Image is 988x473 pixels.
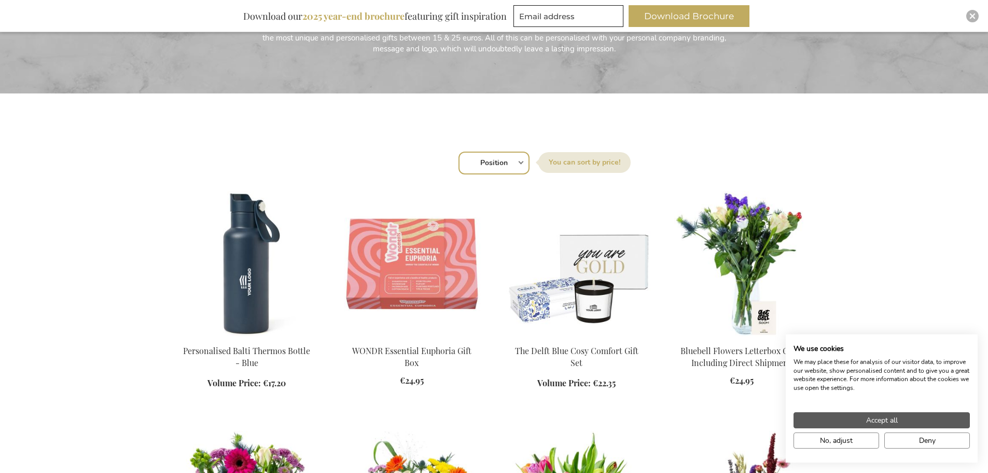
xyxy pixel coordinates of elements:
a: Volume Price: €22.35 [537,377,616,389]
a: Bluebell Flowers Letterbox Gift [667,332,816,342]
span: Volume Price: [537,377,591,388]
img: WONDR Essential Euphoria Gift Box [338,191,486,336]
span: Deny [919,435,936,446]
span: Volume Price: [207,377,261,388]
h2: We use cookies [794,344,970,354]
a: Bluebell Flowers Letterbox Gift - Including Direct Shipment [680,345,803,368]
img: Bluebell Flowers Letterbox Gift [667,191,816,336]
a: Personalised Balti Thermos Bottle - Blue [173,332,321,342]
button: Accept all cookies [794,412,970,428]
p: We may place these for analysis of our visitor data, to improve our website, show personalised co... [794,358,970,393]
span: €22.35 [593,377,616,388]
label: Sort By [538,152,631,173]
img: Close [969,13,976,19]
a: The Delft Blue Cosy Comfort Gift Set [515,345,638,368]
button: Deny all cookies [884,433,970,449]
input: Email address [513,5,623,27]
span: Accept all [866,415,898,426]
div: Download our featuring gift inspiration [239,5,511,27]
a: WONDR Essential Euphoria Gift Box [352,345,471,368]
a: Volume Price: €17.20 [207,377,286,389]
b: 2025 year-end brochure [302,10,405,22]
a: Delft's Cosy Comfort Gift Set [503,332,651,342]
span: €24.95 [400,375,424,386]
span: No, adjust [820,435,853,446]
a: Personalised Balti Thermos Bottle - Blue [183,345,310,368]
img: Personalised Balti Thermos Bottle - Blue [173,191,321,336]
img: Delft's Cosy Comfort Gift Set [503,191,651,336]
form: marketing offers and promotions [513,5,627,30]
span: €24.95 [730,375,754,386]
a: WONDR Essential Euphoria Gift Box [338,332,486,342]
div: Close [966,10,979,22]
button: Adjust cookie preferences [794,433,879,449]
span: €17.20 [263,377,286,388]
button: Download Brochure [629,5,749,27]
